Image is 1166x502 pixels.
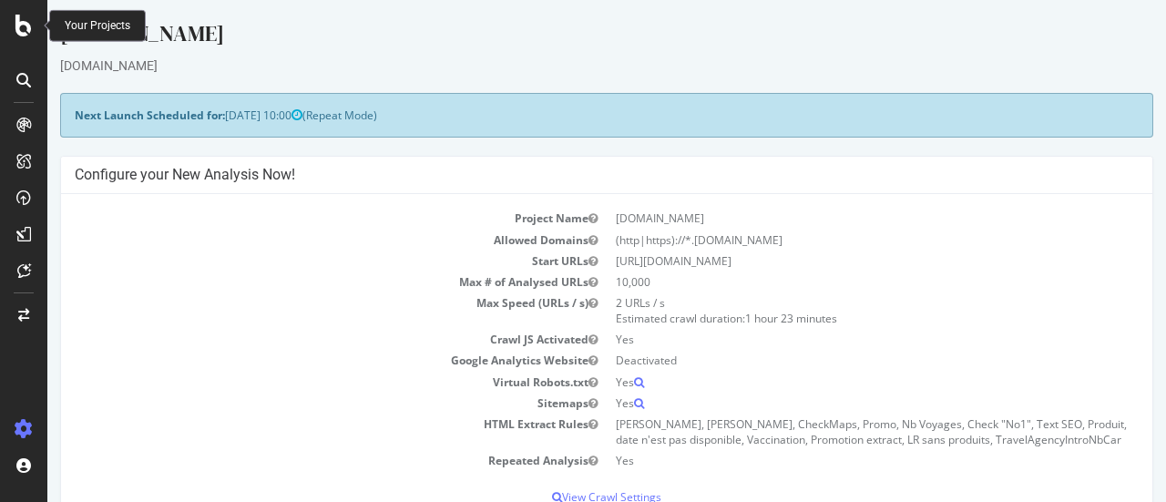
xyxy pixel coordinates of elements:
[698,311,790,326] span: 1 hour 23 minutes
[559,393,1091,414] td: Yes
[27,108,178,123] strong: Next Launch Scheduled for:
[27,450,559,471] td: Repeated Analysis
[27,393,559,414] td: Sitemaps
[178,108,255,123] span: [DATE] 10:00
[559,230,1091,251] td: (http|https)://*.[DOMAIN_NAME]
[13,18,1106,56] div: [DOMAIN_NAME]
[559,350,1091,371] td: Deactivated
[13,56,1106,75] div: [DOMAIN_NAME]
[559,329,1091,350] td: Yes
[559,450,1091,471] td: Yes
[559,208,1091,229] td: [DOMAIN_NAME]
[559,292,1091,329] td: 2 URLs / s Estimated crawl duration:
[27,414,559,450] td: HTML Extract Rules
[27,350,559,371] td: Google Analytics Website
[65,18,130,34] div: Your Projects
[559,372,1091,393] td: Yes
[27,329,559,350] td: Crawl JS Activated
[559,251,1091,271] td: [URL][DOMAIN_NAME]
[27,372,559,393] td: Virtual Robots.txt
[13,93,1106,138] div: (Repeat Mode)
[27,271,559,292] td: Max # of Analysed URLs
[27,166,1091,184] h4: Configure your New Analysis Now!
[27,251,559,271] td: Start URLs
[559,271,1091,292] td: 10,000
[559,414,1091,450] td: [PERSON_NAME], [PERSON_NAME], CheckMaps, Promo, Nb Voyages, Check "No1", Text SEO, Produit, date ...
[27,292,559,329] td: Max Speed (URLs / s)
[27,208,559,229] td: Project Name
[27,230,559,251] td: Allowed Domains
